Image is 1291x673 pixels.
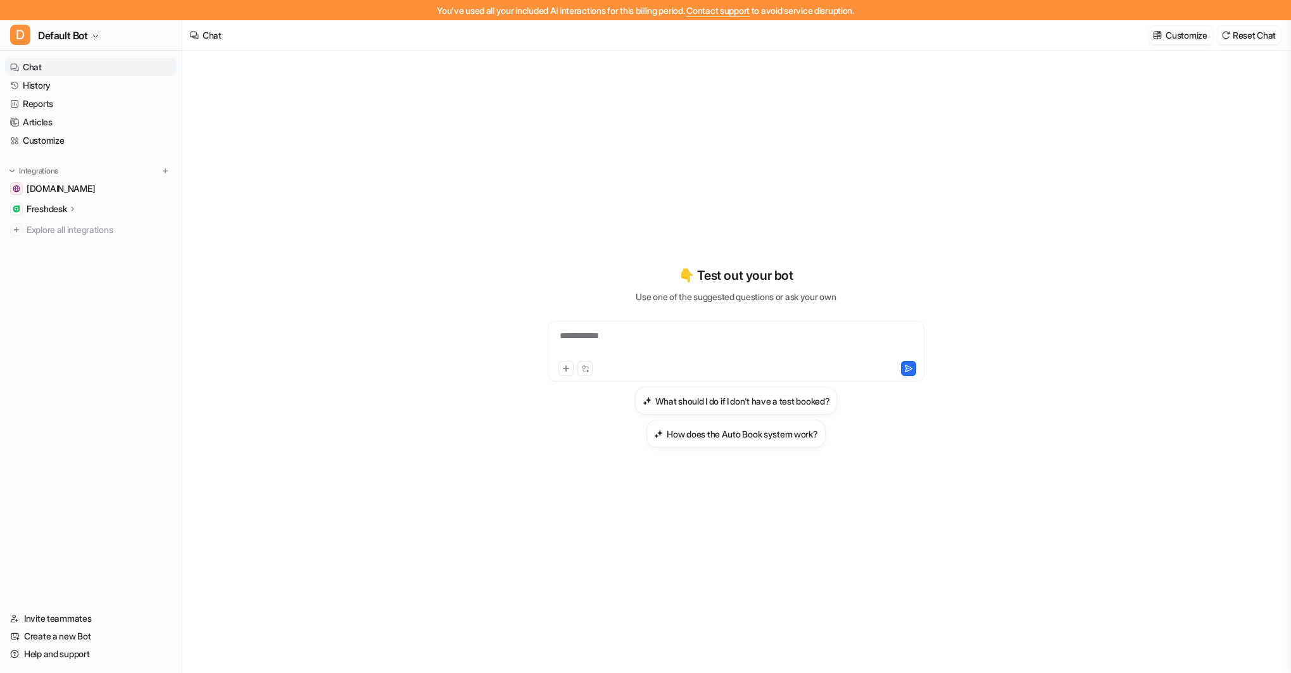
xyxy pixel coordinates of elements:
div: Chat [203,28,222,42]
img: customize [1153,30,1162,40]
button: Reset Chat [1218,26,1281,44]
img: How does the Auto Book system work? [654,429,663,439]
p: Freshdesk [27,203,66,215]
button: Customize [1149,26,1212,44]
p: Integrations [19,166,58,176]
span: D [10,25,30,45]
img: Freshdesk [13,205,20,213]
img: expand menu [8,167,16,175]
img: drivingtests.co.uk [13,185,20,192]
p: 👇 Test out your bot [679,266,793,285]
h3: How does the Auto Book system work? [667,427,817,441]
a: Reports [5,95,177,113]
p: Customize [1166,28,1207,42]
a: Articles [5,113,177,131]
img: menu_add.svg [161,167,170,175]
span: Contact support [686,5,750,16]
span: [DOMAIN_NAME] [27,182,95,195]
a: Customize [5,132,177,149]
p: Use one of the suggested questions or ask your own [636,290,836,303]
a: Chat [5,58,177,76]
span: Explore all integrations [27,220,172,240]
img: What should I do if I don't have a test booked? [643,396,652,406]
img: reset [1221,30,1230,40]
span: Default Bot [38,27,88,44]
a: drivingtests.co.uk[DOMAIN_NAME] [5,180,177,198]
img: explore all integrations [10,223,23,236]
a: Invite teammates [5,610,177,627]
a: History [5,77,177,94]
a: Create a new Bot [5,627,177,645]
button: What should I do if I don't have a test booked?What should I do if I don't have a test booked? [635,387,838,415]
button: How does the Auto Book system work?How does the Auto Book system work? [646,420,825,448]
a: Explore all integrations [5,221,177,239]
h3: What should I do if I don't have a test booked? [655,394,830,408]
a: Help and support [5,645,177,663]
button: Integrations [5,165,62,177]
